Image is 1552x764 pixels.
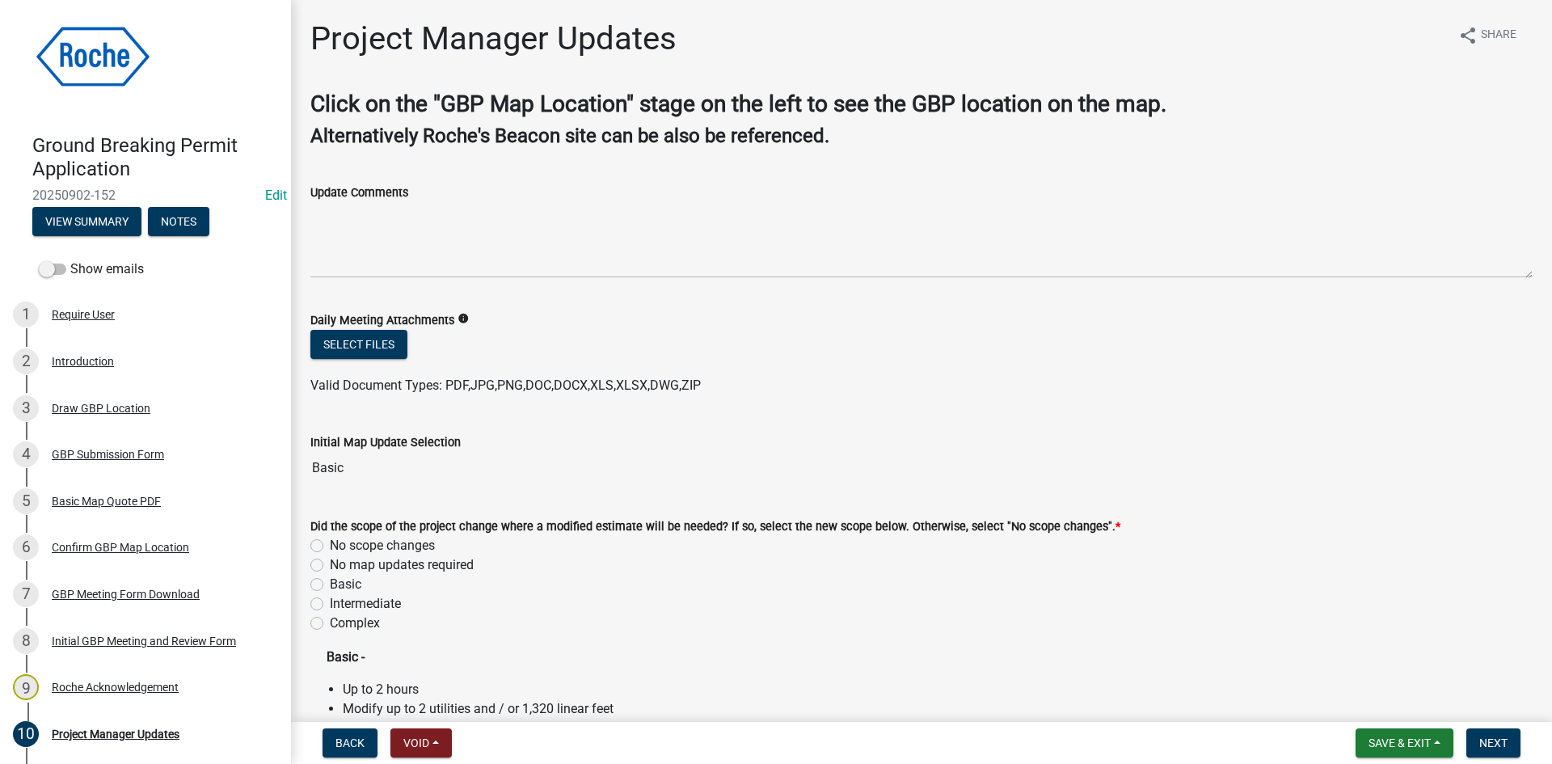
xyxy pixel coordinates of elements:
[13,302,39,327] div: 1
[343,699,1533,719] li: Modify up to 2 utilities and / or 1,320 linear feet
[458,313,469,324] i: info
[265,188,287,203] wm-modal-confirm: Edit Application Number
[330,575,361,594] label: Basic
[330,536,435,555] label: No scope changes
[32,134,278,181] h4: Ground Breaking Permit Application
[52,589,200,600] div: GBP Meeting Form Download
[310,125,829,147] strong: Alternatively Roche's Beacon site can be also be referenced.
[13,534,39,560] div: 6
[310,315,454,327] label: Daily Meeting Attachments
[310,378,701,393] span: Valid Document Types: PDF,JPG,PNG,DOC,DOCX,XLS,XLSX,DWG,ZIP
[13,441,39,467] div: 4
[13,674,39,700] div: 9
[265,188,287,203] a: Edit
[148,216,209,229] wm-modal-confirm: Notes
[327,649,365,665] strong: Basic -
[1466,728,1520,758] button: Next
[1479,737,1508,749] span: Next
[52,728,179,740] div: Project Manager Updates
[1369,737,1431,749] span: Save & Exit
[310,19,677,58] h1: Project Manager Updates
[52,635,236,647] div: Initial GBP Meeting and Review Form
[343,680,1533,699] li: Up to 2 hours
[32,188,259,203] span: 20250902-152
[1445,19,1529,51] button: shareShare
[32,207,141,236] button: View Summary
[13,628,39,654] div: 8
[13,348,39,374] div: 2
[52,403,150,414] div: Draw GBP Location
[52,356,114,367] div: Introduction
[310,91,1166,117] strong: Click on the "GBP Map Location" stage on the left to see the GBP location on the map.
[13,488,39,514] div: 5
[310,330,407,359] button: Select files
[1356,728,1453,758] button: Save & Exit
[1481,26,1516,45] span: Share
[13,581,39,607] div: 7
[310,521,1120,533] label: Did the scope of the project change where a modified estimate will be needed? If so, select the n...
[310,188,408,199] label: Update Comments
[330,614,380,633] label: Complex
[13,721,39,747] div: 10
[52,496,161,507] div: Basic Map Quote PDF
[310,437,461,449] label: Initial Map Update Selection
[323,728,377,758] button: Back
[390,728,452,758] button: Void
[52,682,179,693] div: Roche Acknowledgement
[52,542,189,553] div: Confirm GBP Map Location
[330,555,474,575] label: No map updates required
[52,449,164,460] div: GBP Submission Form
[52,309,115,320] div: Require User
[32,216,141,229] wm-modal-confirm: Summary
[403,737,429,749] span: Void
[13,395,39,421] div: 3
[148,207,209,236] button: Notes
[335,737,365,749] span: Back
[330,594,401,614] label: Intermediate
[39,260,144,279] label: Show emails
[1458,26,1478,45] i: share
